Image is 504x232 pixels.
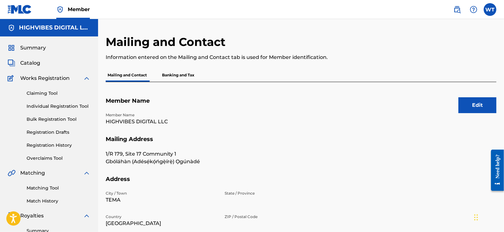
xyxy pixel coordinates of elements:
[83,212,90,220] img: expand
[8,212,15,220] img: Royalties
[27,116,90,123] a: Bulk Registration Tool
[160,68,196,82] p: Banking and Tax
[106,97,496,112] h5: Member Name
[20,212,44,220] span: Royalties
[8,59,15,67] img: Catalog
[8,74,16,82] img: Works Registration
[27,155,90,162] a: Overclaims Tool
[27,142,90,149] a: Registration History
[8,44,46,52] a: SummarySummary
[8,5,32,14] img: MLC Logo
[106,54,407,61] p: Information entered on the Mailing and Contact tab is used for Member identification.
[453,6,461,13] img: search
[106,190,217,196] p: City / Town
[474,208,478,227] div: Drag
[19,24,90,31] h5: HIGHVIBES DIGITAL LLC
[225,190,336,196] p: State / Province
[20,59,40,67] span: Catalog
[106,150,217,158] p: 1/R 179, Site 17 Community 1
[472,202,504,232] iframe: Chat Widget
[106,214,217,220] p: Country
[27,185,90,191] a: Matching Tool
[106,136,496,151] h5: Mailing Address
[106,220,217,227] p: [GEOGRAPHIC_DATA]
[106,118,217,126] p: HIGHVIBES DIGITAL LLC
[106,196,217,204] p: TEMA
[106,68,149,82] p: Mailing and Contact
[106,176,496,190] h5: Address
[451,3,464,16] a: Public Search
[106,158,217,165] p: Gbóláhàn (Adésẹ́kọ́ńgẹ̀írẹ̀) Ọgúnàdé
[68,6,90,13] span: Member
[484,3,496,16] div: User Menu
[458,97,496,113] button: Edit
[106,112,217,118] p: Member Name
[56,6,64,13] img: Top Rightsholder
[8,169,16,177] img: Matching
[27,103,90,110] a: Individual Registration Tool
[470,6,477,13] img: help
[225,214,336,220] p: ZIP / Postal Code
[20,74,70,82] span: Works Registration
[8,24,15,32] img: Accounts
[20,169,45,177] span: Matching
[106,35,229,49] h2: Mailing and Contact
[20,44,46,52] span: Summary
[27,129,90,136] a: Registration Drafts
[486,145,504,196] iframe: Resource Center
[8,44,15,52] img: Summary
[27,198,90,204] a: Match History
[467,3,480,16] div: Help
[83,169,90,177] img: expand
[27,90,90,97] a: Claiming Tool
[83,74,90,82] img: expand
[8,59,40,67] a: CatalogCatalog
